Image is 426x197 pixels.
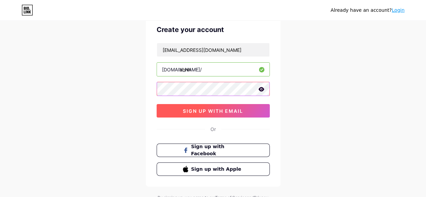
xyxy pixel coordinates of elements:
span: sign up with email [183,108,243,114]
button: Sign up with Apple [157,162,270,176]
input: username [157,63,269,76]
input: Email [157,43,269,57]
button: Sign up with Facebook [157,143,270,157]
div: [DOMAIN_NAME]/ [162,66,202,73]
div: Already have an account? [331,7,404,14]
span: Sign up with Apple [191,166,243,173]
div: Or [210,126,216,133]
div: Create your account [157,25,270,35]
button: sign up with email [157,104,270,118]
a: Login [392,7,404,13]
span: Sign up with Facebook [191,143,243,157]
